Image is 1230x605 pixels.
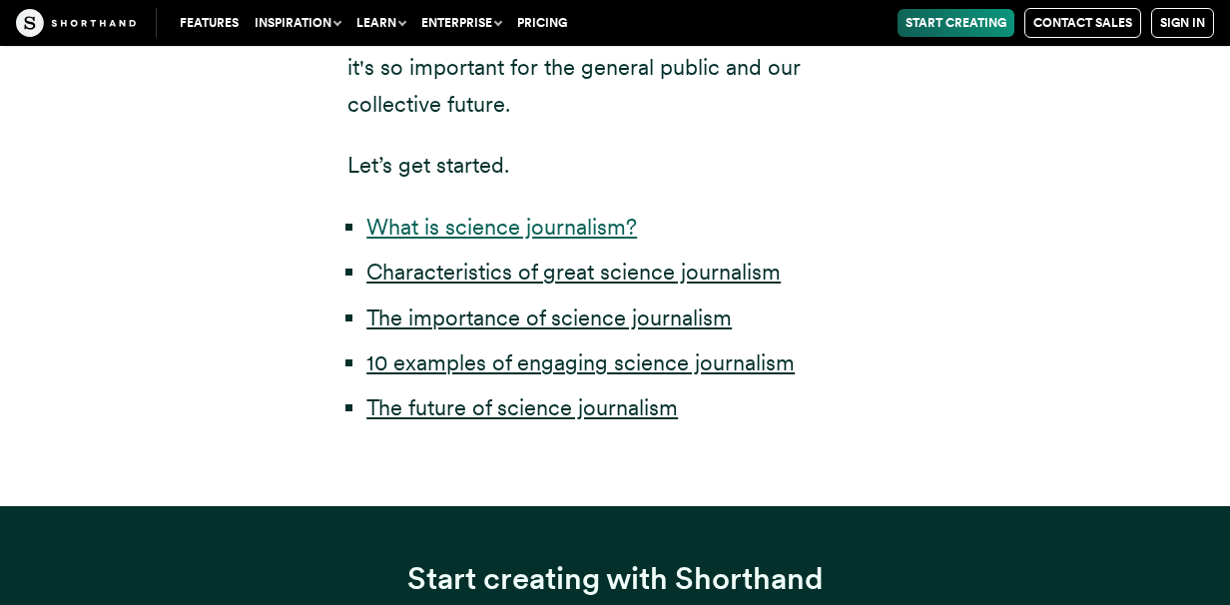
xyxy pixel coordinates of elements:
a: What is science journalism? [366,214,637,240]
img: The Craft [16,9,136,37]
a: Contact Sales [1024,8,1141,38]
a: Characteristics of great science journalism [366,259,781,285]
button: Enterprise [413,9,509,37]
a: The future of science journalism [366,394,678,420]
p: Let’s get started. [347,147,883,184]
a: Sign in [1151,8,1214,38]
button: Inspiration [247,9,348,37]
a: Features [172,9,247,37]
button: Learn [348,9,413,37]
a: The importance of science journalism [366,304,732,330]
a: 10 examples of engaging science journalism [366,349,795,375]
a: Start Creating [898,9,1014,37]
a: Pricing [509,9,575,37]
h3: Start creating with Shorthand [347,561,883,598]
